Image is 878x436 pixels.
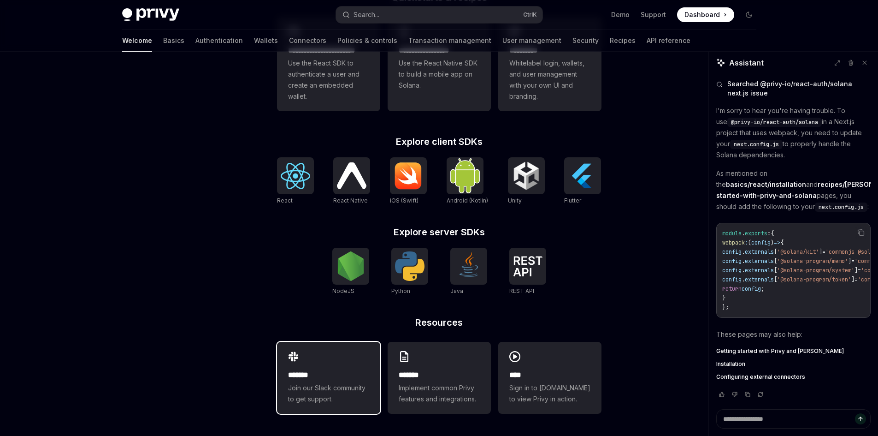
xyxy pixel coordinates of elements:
[771,230,774,237] span: {
[611,10,630,19] a: Demo
[391,287,410,294] span: Python
[777,257,848,265] span: '@solana-program/memo'
[289,30,326,52] a: Connectors
[508,197,522,204] span: Unity
[684,10,720,19] span: Dashboard
[722,257,742,265] span: config
[277,318,601,327] h2: Resources
[722,294,725,302] span: }
[502,30,561,52] a: User management
[277,137,601,146] h2: Explore client SDKs
[647,30,690,52] a: API reference
[726,180,806,188] strong: basics/react/installation
[277,157,314,205] a: ReactReact
[745,248,774,256] span: externals
[572,30,599,52] a: Security
[745,276,774,283] span: externals
[288,382,369,405] span: Join our Slack community to get support.
[716,360,745,368] span: Installation
[742,267,745,274] span: .
[568,161,597,191] img: Flutter
[819,248,822,256] span: ]
[731,119,818,126] span: @privy-io/react-auth/solana
[716,373,871,381] a: Configuring external connectors
[722,230,742,237] span: module
[716,79,871,98] button: Searched @privy-io/react-auth/solana next.js issue
[333,197,368,204] span: React Native
[450,158,480,193] img: Android (Kotlin)
[509,248,546,296] a: REST APIREST API
[337,162,366,189] img: React Native
[391,248,428,296] a: PythonPython
[508,157,545,205] a: UnityUnity
[729,57,764,68] span: Assistant
[509,382,590,405] span: Sign in to [DOMAIN_NAME] to view Privy in action.
[677,7,734,22] a: Dashboard
[641,10,666,19] a: Support
[716,347,844,355] span: Getting started with Privy and [PERSON_NAME]
[337,30,397,52] a: Policies & controls
[288,58,369,102] span: Use the React SDK to authenticate a user and create an embedded wallet.
[450,248,487,296] a: JavaJava
[564,197,581,204] span: Flutter
[851,257,854,265] span: =
[716,373,805,381] span: Configuring external connectors
[564,157,601,205] a: FlutterFlutter
[354,9,379,20] div: Search...
[523,11,537,18] span: Ctrl K
[509,58,590,102] span: Whitelabel login, wallets, and user management with your own UI and branding.
[722,304,729,311] span: };
[742,390,753,399] button: Copy chat response
[254,30,278,52] a: Wallets
[774,276,777,283] span: [
[755,390,766,399] button: Reload last chat
[745,230,767,237] span: exports
[399,382,480,405] span: Implement common Privy features and integrations.
[716,105,871,161] p: I'm sorry to hear you're having trouble. To use in a Next.js project that uses webpack, you need ...
[851,276,854,283] span: ]
[777,267,854,274] span: '@solana-program/system'
[777,248,819,256] span: '@solana/kit'
[745,267,774,274] span: externals
[722,248,742,256] span: config
[336,6,542,23] button: Search...CtrlK
[716,168,871,212] p: As mentioned on the and pages, you should add the following to your :
[332,248,369,296] a: NodeJSNodeJS
[394,162,423,190] img: iOS (Swift)
[163,30,184,52] a: Basics
[332,287,354,294] span: NodeJS
[742,7,756,22] button: Toggle dark mode
[748,239,751,246] span: (
[281,163,310,189] img: React
[195,30,243,52] a: Authentication
[716,360,871,368] a: Installation
[774,267,777,274] span: [
[767,230,771,237] span: =
[745,239,748,246] span: :
[822,248,825,256] span: =
[734,141,779,148] span: next.config.js
[277,227,601,237] h2: Explore server SDKs
[454,251,483,281] img: Java
[447,157,488,205] a: Android (Kotlin)Android (Kotlin)
[727,79,871,98] span: Searched @privy-io/react-auth/solana next.js issue
[777,276,851,283] span: '@solana-program/token'
[855,413,866,424] button: Send message
[774,239,780,246] span: =>
[395,251,424,281] img: Python
[447,197,488,204] span: Android (Kotlin)
[333,157,370,205] a: React NativeReact Native
[780,239,784,246] span: {
[742,285,761,293] span: config
[277,342,380,414] a: **** **Join our Slack community to get support.
[498,342,601,414] a: ****Sign in to [DOMAIN_NAME] to view Privy in action.
[498,17,601,111] a: **** *****Whitelabel login, wallets, and user management with your own UI and branding.
[716,329,871,340] p: These pages may also help:
[858,267,861,274] span: =
[745,257,774,265] span: externals
[390,197,418,204] span: iOS (Swift)
[716,347,871,355] a: Getting started with Privy and [PERSON_NAME]
[854,276,858,283] span: =
[336,251,365,281] img: NodeJS
[513,256,542,276] img: REST API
